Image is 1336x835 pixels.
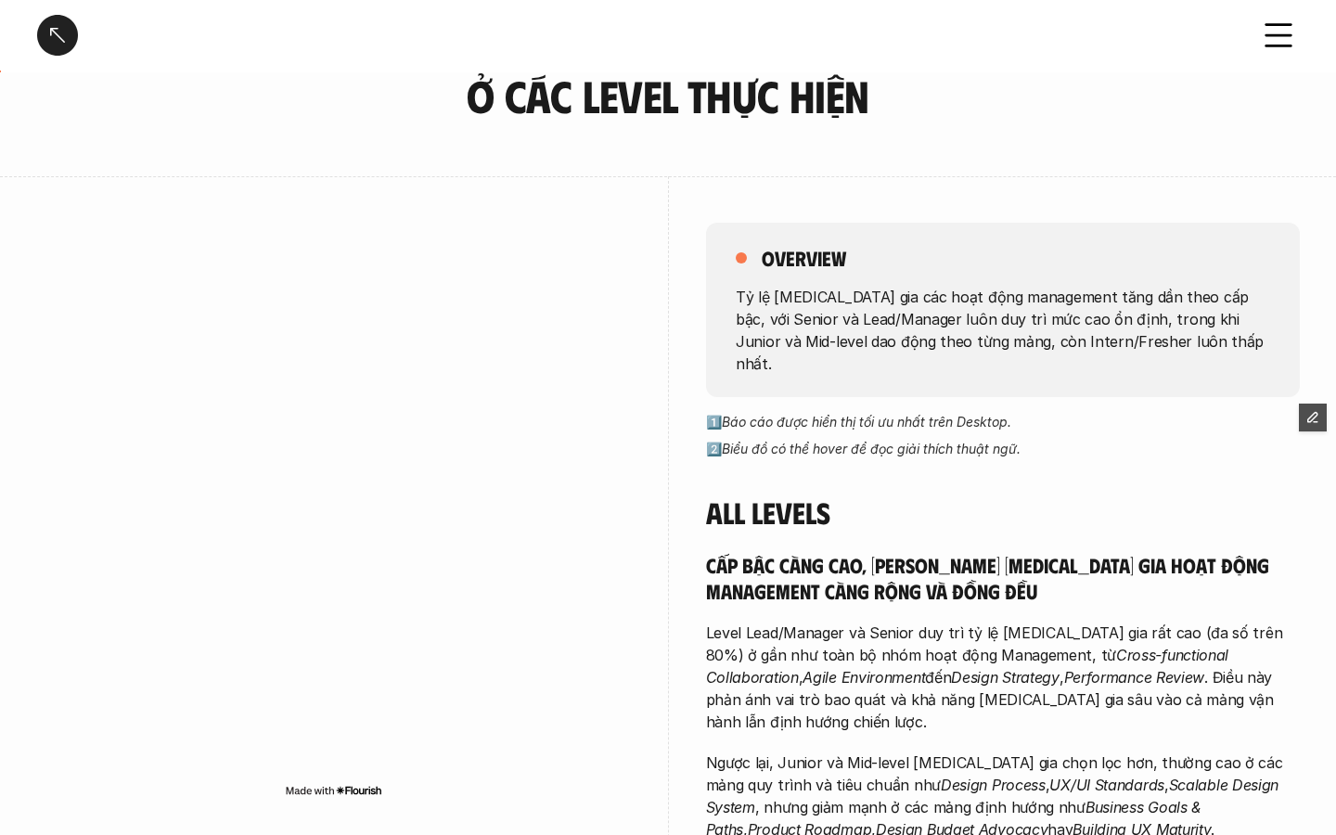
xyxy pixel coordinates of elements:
[736,285,1270,374] p: Tỷ lệ [MEDICAL_DATA] gia các hoạt động management tăng dần theo cấp bậc, với Senior và Lead/Manag...
[762,245,846,271] h5: overview
[722,414,1011,430] em: Báo cáo được hiển thị tối ưu nhất trên Desktop.
[706,622,1300,733] p: Level Lead/Manager và Senior duy trì tỷ lệ [MEDICAL_DATA] gia rất cao (đa số trên 80%) ở gần như ...
[951,668,1060,687] em: Design Strategy
[706,552,1300,603] h5: Cấp bậc càng cao, [PERSON_NAME] [MEDICAL_DATA] gia hoạt động Management càng rộng và đồng đều
[1064,668,1205,687] em: Performance Review
[285,783,382,798] img: Made with Flourish
[803,668,925,687] em: Agile Environment
[706,442,1300,457] p: 2️⃣
[941,776,1046,794] em: Design Process
[274,22,1062,121] h3: Các công việc Management mà designer ở các level thực hiện
[1299,404,1327,431] button: Edit Framer Content
[1049,776,1164,794] em: UX/UI Standards
[706,415,1300,430] p: 1️⃣
[722,441,1021,456] em: Biểu đồ có thể hover để đọc giải thích thuật ngữ.
[706,495,1300,530] h4: All Levels
[37,223,631,779] iframe: Interactive or visual content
